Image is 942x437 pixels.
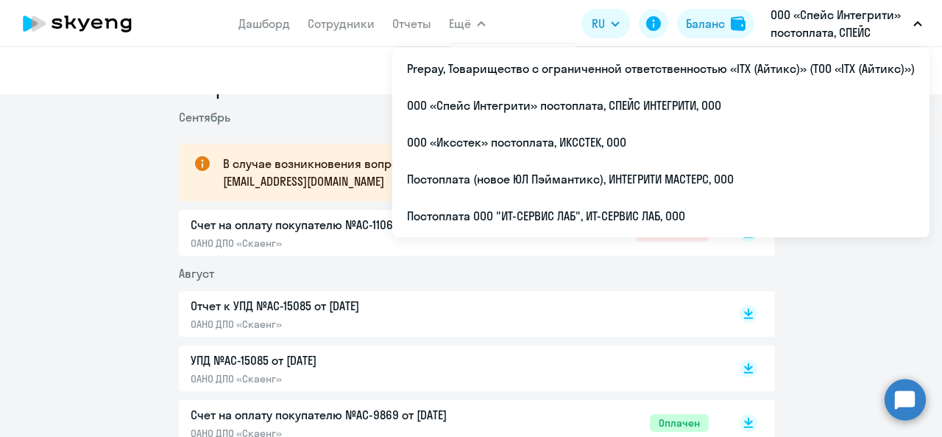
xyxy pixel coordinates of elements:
[238,16,290,31] a: Дашборд
[686,15,725,32] div: Баланс
[179,266,214,281] span: Август
[308,16,375,31] a: Сотрудники
[763,6,929,41] button: ООО «Спейс Интегрити» постоплата, СПЕЙС ИНТЕГРИТИ, ООО
[191,216,500,234] p: Счет на оплату покупателю №AC-11067 от [DATE]
[592,15,605,32] span: RU
[191,372,500,385] p: ОАНО ДПО «Скаенг»
[223,155,748,190] p: В случае возникновения вопросов по документам, напишите, пожалуйста, на почту [EMAIL_ADDRESS][DOM...
[191,297,709,331] a: Отчет к УПД №AC-15085 от [DATE]ОАНО ДПО «Скаенг»
[449,15,471,32] span: Ещё
[191,216,709,250] a: Счет на оплату покупателю №AC-11067 от [DATE]ОАНО ДПО «Скаенг»Не оплачен
[191,406,500,424] p: Счет на оплату покупателю №AC-9869 от [DATE]
[191,352,709,385] a: УПД №AC-15085 от [DATE]ОАНО ДПО «Скаенг»
[179,110,230,125] span: Сентябрь
[771,6,907,41] p: ООО «Спейс Интегрити» постоплата, СПЕЙС ИНТЕГРИТИ, ООО
[392,47,929,237] ul: Ещё
[731,16,746,31] img: balance
[191,352,500,369] p: УПД №AC-15085 от [DATE]
[581,9,630,38] button: RU
[191,297,500,315] p: Отчет к УПД №AC-15085 от [DATE]
[650,414,709,432] span: Оплачен
[392,16,431,31] a: Отчеты
[449,9,486,38] button: Ещё
[677,9,754,38] button: Балансbalance
[191,237,500,250] p: ОАНО ДПО «Скаенг»
[191,318,500,331] p: ОАНО ДПО «Скаенг»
